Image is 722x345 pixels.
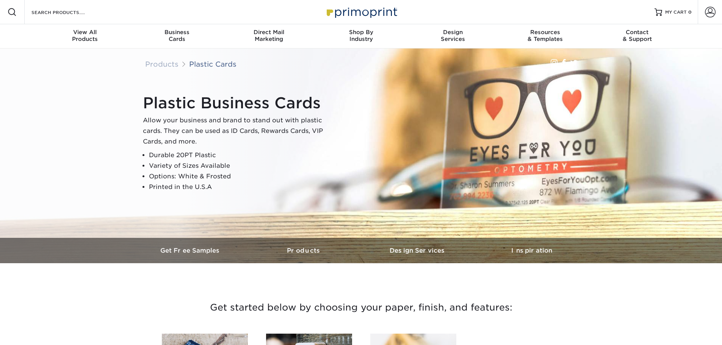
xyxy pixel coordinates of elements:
h3: Get Free Samples [134,247,247,254]
input: SEARCH PRODUCTS..... [31,8,105,17]
span: Design [407,29,499,36]
li: Options: White & Frosted [149,171,332,182]
a: DesignServices [407,24,499,48]
div: Products [39,29,131,42]
a: BusinessCards [131,24,223,48]
div: Industry [315,29,407,42]
span: MY CART [665,9,687,16]
span: Direct Mail [223,29,315,36]
div: Cards [131,29,223,42]
a: Products [247,238,361,263]
a: Products [145,60,179,68]
span: Shop By [315,29,407,36]
div: Services [407,29,499,42]
span: Resources [499,29,591,36]
h3: Design Services [361,247,475,254]
a: Contact& Support [591,24,683,48]
h3: Get started below by choosing your paper, finish, and features: [139,290,583,325]
a: Plastic Cards [189,60,236,68]
a: Inspiration [475,238,589,263]
span: Contact [591,29,683,36]
a: Shop ByIndustry [315,24,407,48]
span: View All [39,29,131,36]
span: Business [131,29,223,36]
p: Allow your business and brand to stand out with plastic cards. They can be used as ID Cards, Rewa... [143,115,332,147]
img: Primoprint [323,4,399,20]
div: Marketing [223,29,315,42]
div: & Support [591,29,683,42]
h1: Plastic Business Cards [143,94,332,112]
div: & Templates [499,29,591,42]
span: 0 [688,9,692,15]
a: View AllProducts [39,24,131,48]
li: Variety of Sizes Available [149,161,332,171]
li: Printed in the U.S.A [149,182,332,192]
a: Resources& Templates [499,24,591,48]
a: Direct MailMarketing [223,24,315,48]
li: Durable 20PT Plastic [149,150,332,161]
a: Design Services [361,238,475,263]
h3: Inspiration [475,247,589,254]
a: Get Free Samples [134,238,247,263]
h3: Products [247,247,361,254]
